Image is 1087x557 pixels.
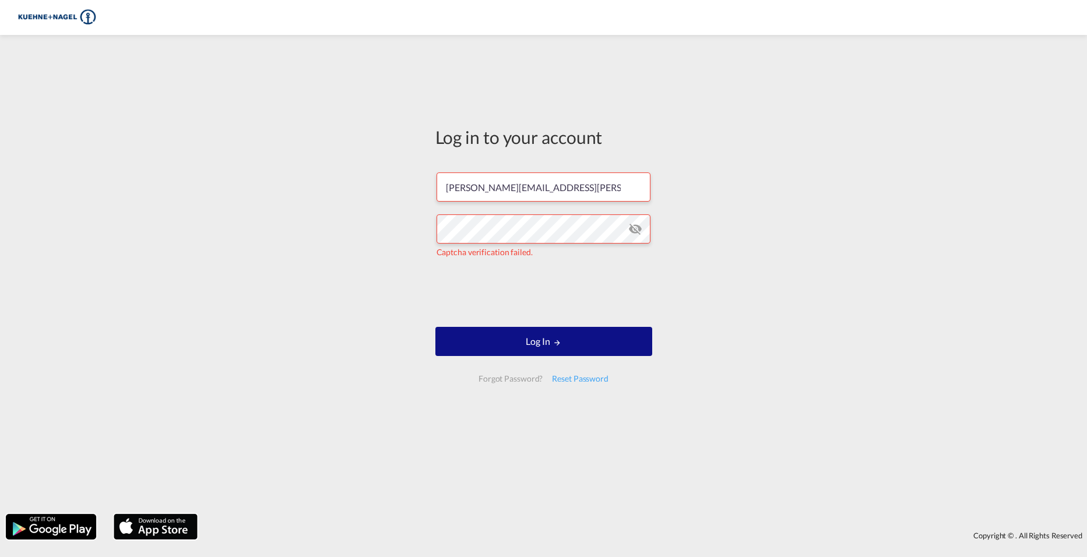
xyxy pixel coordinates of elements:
[437,247,533,257] span: Captcha verification failed.
[112,513,199,541] img: apple.png
[17,5,96,31] img: 36441310f41511efafde313da40ec4a4.png
[547,368,613,389] div: Reset Password
[474,368,547,389] div: Forgot Password?
[435,327,652,356] button: LOGIN
[203,526,1087,545] div: Copyright © . All Rights Reserved
[628,222,642,236] md-icon: icon-eye-off
[435,125,652,149] div: Log in to your account
[5,513,97,541] img: google.png
[455,270,632,315] iframe: reCAPTCHA
[437,172,650,202] input: Enter email/phone number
